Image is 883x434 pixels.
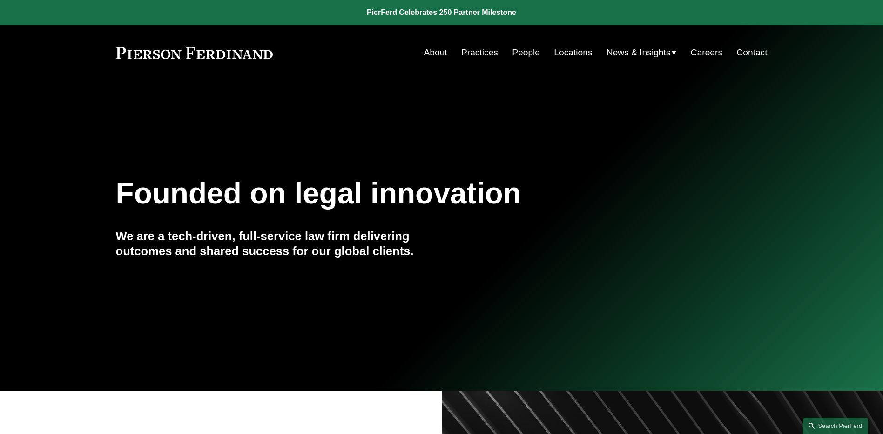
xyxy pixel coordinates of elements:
h4: We are a tech-driven, full-service law firm delivering outcomes and shared success for our global... [116,229,442,259]
a: People [512,44,540,61]
a: Careers [691,44,722,61]
a: Locations [554,44,592,61]
a: Search this site [803,418,868,434]
h1: Founded on legal innovation [116,176,659,210]
a: About [424,44,447,61]
a: Practices [461,44,498,61]
a: Contact [736,44,767,61]
span: News & Insights [607,45,671,61]
a: folder dropdown [607,44,677,61]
